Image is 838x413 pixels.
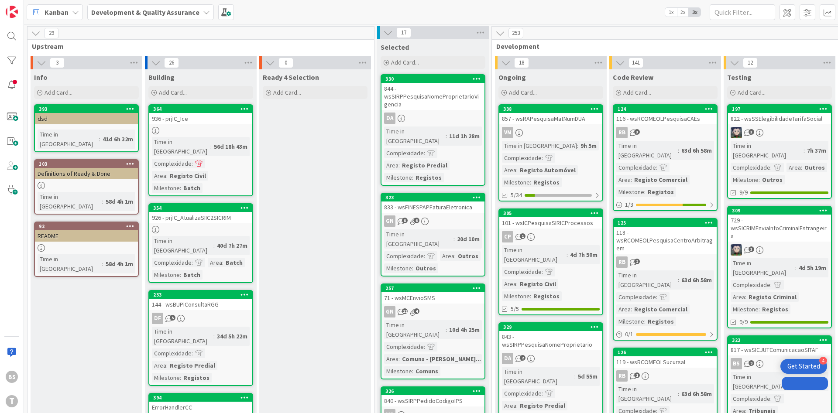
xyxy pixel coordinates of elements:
div: Time in [GEOGRAPHIC_DATA] [502,141,577,150]
div: 71 - wsMCEnvioSMS [381,292,484,304]
span: : [192,258,193,267]
div: RB [614,370,717,382]
div: 257 [381,284,484,292]
div: 92 [35,222,138,230]
div: 7h 37m [805,146,828,155]
div: 9h 5m [578,141,599,150]
div: 843 - wsSIRPPesquisaNomeProprietario [499,331,602,350]
div: Registos [531,177,562,187]
div: Time in [GEOGRAPHIC_DATA] [616,384,678,403]
span: : [644,317,646,326]
div: RB [614,127,717,138]
span: 1 [520,233,525,239]
span: 9/9 [739,188,748,197]
div: Registo Predial [400,160,450,170]
div: CP [502,231,513,242]
div: Area [152,361,166,370]
div: 118 - wsRCOMEOLPesquisaCentroArbitragem [614,227,717,254]
div: Complexidade [384,342,424,352]
a: 233144 - wsBUPiConsultaRGGDFTime in [GEOGRAPHIC_DATA]:34d 5h 22mComplexidade:Area:Registo Predial... [148,290,253,386]
div: Time in [GEOGRAPHIC_DATA] [616,270,678,290]
span: Add Card... [738,89,766,96]
span: : [656,292,657,302]
div: GN [384,215,395,227]
div: Complexidade [731,163,770,172]
div: 63d 6h 58m [679,146,714,155]
div: 197 [728,105,831,113]
span: : [759,175,760,184]
span: : [567,250,568,259]
div: Complexidade [502,267,542,276]
a: 338857 - wsRAPesquisaMatNumDUAVMTime in [GEOGRAPHIC_DATA]:9h 5mComplexidade:Area:Registo Automóve... [498,104,603,201]
div: 124 [618,106,717,112]
div: 364 [149,105,252,113]
span: : [516,279,518,289]
div: 354 [153,205,252,211]
span: : [180,270,181,280]
span: : [644,187,646,197]
span: : [166,171,168,181]
div: 4 [819,357,827,365]
div: Batch [181,270,203,280]
div: dsd [35,113,138,124]
input: Quick Filter... [710,4,775,20]
span: : [574,372,576,381]
span: : [213,331,215,341]
div: Registo Civil [518,279,558,289]
div: 323 [381,194,484,201]
div: 126 [618,349,717,355]
a: 330844 - wsSIRPPesquisaNomeProprietarioVigenciaDATime in [GEOGRAPHIC_DATA]:11d 1h 28mComplexidade... [381,74,485,186]
div: 309 [732,208,831,214]
span: : [424,148,425,158]
div: RB [616,127,628,138]
div: Registos [181,373,212,382]
div: Time in [GEOGRAPHIC_DATA] [384,320,446,339]
div: 322 [732,337,831,343]
span: : [166,361,168,370]
div: 125 [614,219,717,227]
div: Outros [760,175,785,184]
div: 330 [385,76,484,82]
div: 326 [381,387,484,395]
div: 364936 - prjIC_Ice [149,105,252,124]
div: 322817 - wsSICJUTComunicacaoSITAF [728,336,831,355]
div: 354 [149,204,252,212]
span: Add Card... [509,89,537,96]
span: 3 [634,129,640,135]
span: : [530,177,531,187]
div: Area [384,160,398,170]
span: Add Card... [159,89,187,96]
a: 323833 - wsFINESPAPFaturaEletronicaGNTime in [GEOGRAPHIC_DATA]:20d 10mComplexidade:Area:OutrosMil... [381,193,485,276]
a: 25771 - wsMCEnvioSMSGNTime in [GEOGRAPHIC_DATA]:10d 4h 25mComplexidade:Area:Comuns - [PERSON_NAME... [381,283,485,379]
div: 309729 - wsSICRIMEnviaInfoCriminalEstrangeira [728,207,831,242]
a: 354926 - prjIC_AtualizaSIIC2SICRIMTime in [GEOGRAPHIC_DATA]:40d 7h 27mComplexidade:Area:BatchMile... [148,203,253,283]
div: 4d 7h 50m [568,250,600,259]
div: Milestone [152,373,180,382]
div: 926 - prjIC_AtualizaSIIC2SICRIM [149,212,252,223]
span: : [631,175,632,184]
span: : [412,366,413,376]
div: 0/1 [614,329,717,340]
div: 338 [499,105,602,113]
div: Milestone [502,291,530,301]
div: 729 - wsSICRIMEnviaInfoCriminalEstrangeira [728,215,831,242]
div: 833 - wsFINESPAPFaturaEletronica [381,201,484,213]
span: : [398,354,400,364]
div: Area [786,163,801,172]
div: Registos [646,317,676,326]
span: : [180,183,181,193]
span: : [770,280,772,290]
div: Outros [456,251,481,261]
span: : [801,163,802,172]
span: : [453,234,455,244]
div: Batch [223,258,245,267]
div: Outros [413,263,438,273]
div: Time in [GEOGRAPHIC_DATA] [616,141,678,160]
span: : [631,304,632,314]
div: 126 [614,348,717,356]
span: : [454,251,456,261]
span: : [678,275,679,285]
div: 323833 - wsFINESPAPFaturaEletronica [381,194,484,213]
span: 9 [749,360,754,366]
span: Kanban [45,7,69,17]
